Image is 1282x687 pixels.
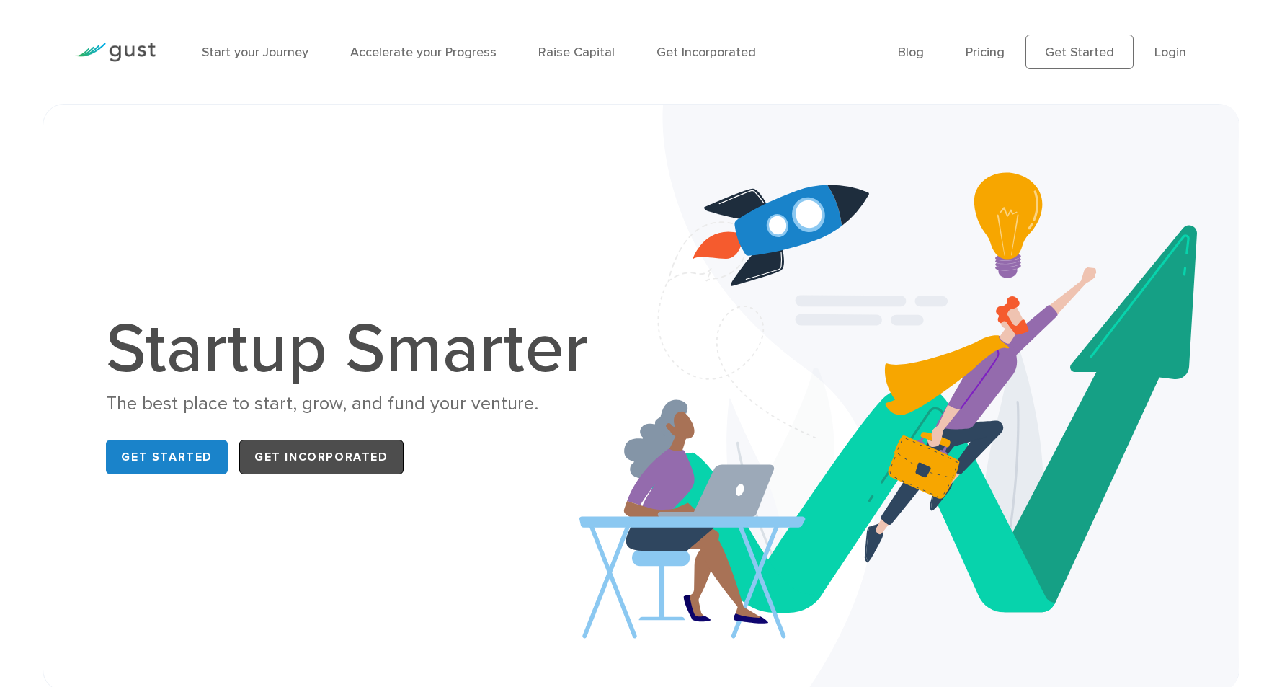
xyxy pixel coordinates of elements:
[202,45,308,60] a: Start your Journey
[966,45,1005,60] a: Pricing
[239,440,404,474] a: Get Incorporated
[1025,35,1134,69] a: Get Started
[898,45,924,60] a: Blog
[75,43,156,62] img: Gust Logo
[656,45,756,60] a: Get Incorporated
[106,391,603,417] div: The best place to start, grow, and fund your venture.
[1154,45,1186,60] a: Login
[106,440,228,474] a: Get Started
[538,45,615,60] a: Raise Capital
[350,45,497,60] a: Accelerate your Progress
[106,315,603,384] h1: Startup Smarter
